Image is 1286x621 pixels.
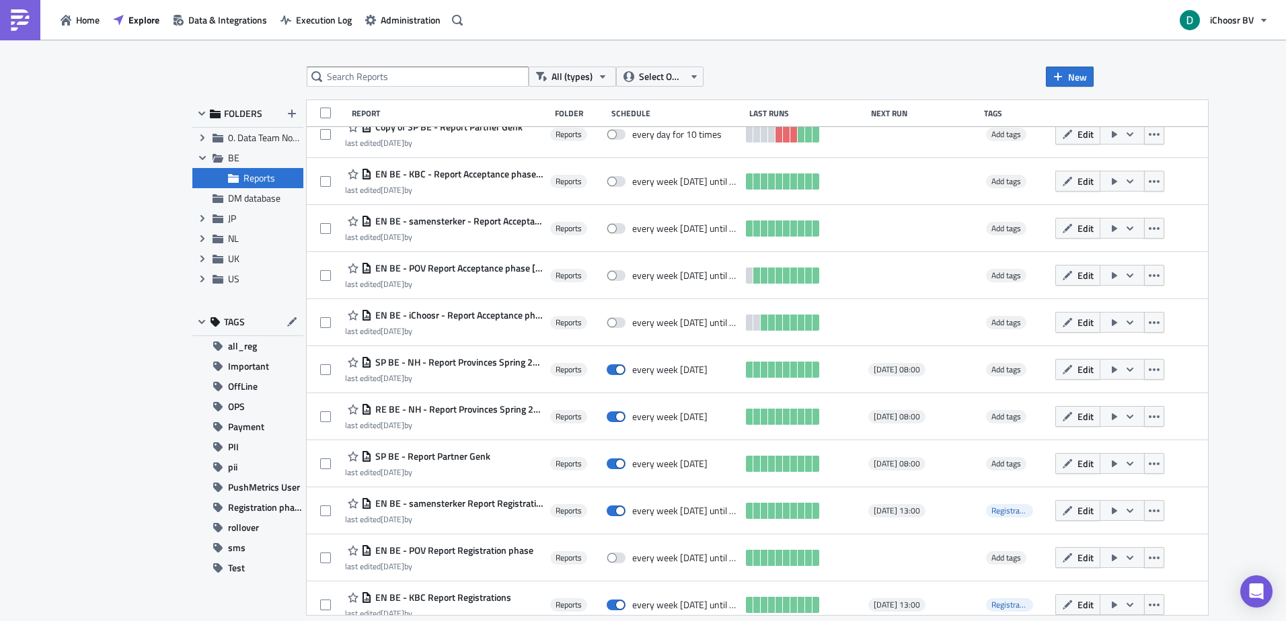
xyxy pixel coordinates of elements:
span: Reports [556,223,582,234]
button: Payment [192,417,303,437]
span: Reports [556,270,582,281]
span: Edit [1077,221,1094,235]
input: Search Reports [307,67,529,87]
time: 2025-07-15T11:49:26Z [381,231,404,243]
img: PushMetrics [9,9,31,31]
button: Important [192,356,303,376]
div: every week on Monday [632,411,708,423]
span: Add tags [991,316,1021,329]
button: PushMetrics User [192,477,303,497]
span: Add tags [986,222,1026,235]
span: Edit [1077,174,1094,188]
span: EN BE - samensterker - Report Acceptance phase May 2025 [372,215,543,227]
div: last edited by [345,326,543,336]
button: Registration phase [192,497,303,517]
button: OPS [192,397,303,417]
span: NL [228,231,239,245]
span: Add tags [991,128,1021,140]
span: Add tags [991,269,1021,282]
span: Add tags [986,363,1026,376]
time: 2025-05-06T13:36:13Z [381,419,404,431]
span: Edit [1077,597,1094,612]
time: 2025-09-09T07:08:20Z [381,513,404,526]
div: last edited by [345,608,511,618]
div: every week on Monday until July 1, 2025 [632,317,739,329]
span: DM database [228,191,280,205]
span: RE BE - NH - Report Provinces Spring 2025 Installations West-Vlaanderen en Provincie Oost-Vlaanderen [372,403,543,415]
button: Home [54,9,106,30]
span: Edit [1077,550,1094,565]
span: BE [228,151,239,165]
span: Edit [1077,503,1094,517]
span: PushMetrics User [228,477,300,497]
span: Add tags [991,551,1021,564]
span: Reports [556,599,582,610]
button: pii [192,457,303,477]
button: Edit [1055,265,1100,286]
span: Explore [128,13,159,27]
span: Important [228,356,269,376]
button: Edit [1055,359,1100,380]
div: last edited by [345,185,543,195]
div: every week on Monday until October 22, 2025 [632,505,739,517]
span: JP [228,211,236,225]
span: Registration phase [986,598,1033,612]
span: Add tags [986,457,1026,470]
time: 2025-05-19T09:26:29Z [381,325,404,337]
span: OffLine [228,376,258,397]
time: 2025-05-19T09:28:07Z [381,560,404,573]
span: Copy of SP BE - Report Partner Genk [372,121,523,133]
span: Data & Integrations [188,13,267,27]
button: Edit [1055,406,1100,427]
span: Add tags [986,316,1026,329]
button: Edit [1055,500,1100,521]
span: Execution Log [296,13,352,27]
button: Edit [1055,171,1100,192]
span: SP BE - Report Partner Genk [372,450,490,462]
span: [DATE] 13:00 [874,599,920,610]
div: Last Runs [749,108,864,118]
div: every week on Monday until July 1, 2025 [632,270,739,282]
span: iChoosr BV [1210,13,1254,27]
div: every week on Monday [632,364,708,376]
div: last edited by [345,373,543,383]
div: every week on Monday until May 20, 2025 [632,552,739,564]
span: Reports [243,171,275,185]
span: Add tags [991,175,1021,188]
div: last edited by [345,467,490,477]
span: 0. Data Team Notebooks & Reports [228,130,367,144]
span: US [228,272,239,286]
div: last edited by [345,279,543,289]
div: last edited by [345,514,543,524]
span: Reports [556,364,582,375]
span: New [1068,70,1087,84]
span: Reports [556,317,582,328]
span: all_reg [228,336,257,356]
time: 2025-05-06T13:36:39Z [381,372,404,384]
span: All (types) [552,69,593,84]
span: Registration phase [228,497,303,517]
button: Administration [358,9,447,30]
button: Edit [1055,594,1100,615]
div: Schedule [611,108,743,118]
time: 2025-07-28T09:50:03Z [381,136,404,149]
span: Registration phase [986,504,1033,517]
button: Data & Integrations [166,9,274,30]
div: Open Intercom Messenger [1240,575,1273,608]
span: [DATE] 08:00 [874,458,920,469]
a: Execution Log [274,9,358,30]
span: OPS [228,397,245,417]
span: Edit [1077,127,1094,141]
button: rollover [192,517,303,538]
button: Explore [106,9,166,30]
span: Edit [1077,362,1094,376]
button: New [1046,67,1094,87]
div: last edited by [345,232,543,242]
span: Reports [556,552,582,563]
img: Avatar [1178,9,1201,32]
button: Test [192,558,303,578]
span: Edit [1077,315,1094,329]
